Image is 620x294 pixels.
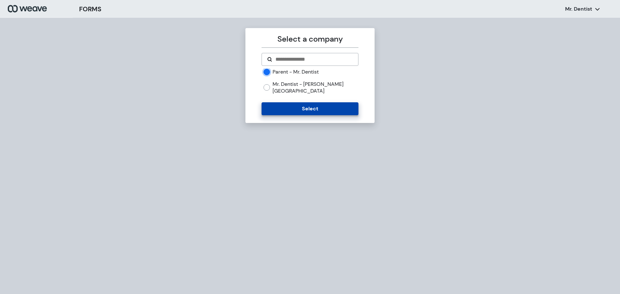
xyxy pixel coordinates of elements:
label: Mr. Dentist - [PERSON_NAME][GEOGRAPHIC_DATA] [273,81,358,95]
p: Select a company [262,33,358,45]
input: Search [275,56,353,63]
label: Parent - Mr. Dentist [273,68,319,76]
p: Mr. Dentist [565,5,592,13]
h3: FORMS [79,4,101,14]
button: Select [262,102,358,115]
